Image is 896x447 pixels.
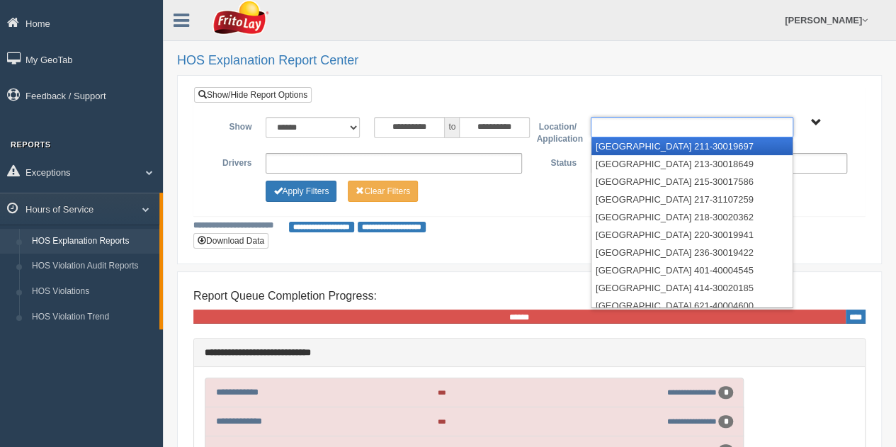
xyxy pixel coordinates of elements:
[25,254,159,279] a: HOS Violation Audit Reports
[205,117,259,134] label: Show
[591,244,793,261] li: [GEOGRAPHIC_DATA] 236-30019422
[529,153,583,170] label: Status
[529,117,583,146] label: Location/ Application
[25,279,159,305] a: HOS Violations
[591,297,793,315] li: [GEOGRAPHIC_DATA] 621-40004600
[348,181,418,202] button: Change Filter Options
[591,173,793,191] li: [GEOGRAPHIC_DATA] 215-30017586
[445,117,459,138] span: to
[193,290,866,302] h4: Report Queue Completion Progress:
[25,305,159,330] a: HOS Violation Trend
[194,87,312,103] a: Show/Hide Report Options
[177,54,882,68] h2: HOS Explanation Report Center
[205,153,259,170] label: Drivers
[591,191,793,208] li: [GEOGRAPHIC_DATA] 217-31107259
[591,137,793,155] li: [GEOGRAPHIC_DATA] 211-30019697
[25,229,159,254] a: HOS Explanation Reports
[266,181,336,202] button: Change Filter Options
[591,279,793,297] li: [GEOGRAPHIC_DATA] 414-30020185
[591,208,793,226] li: [GEOGRAPHIC_DATA] 218-30020362
[591,155,793,173] li: [GEOGRAPHIC_DATA] 213-30018649
[591,226,793,244] li: [GEOGRAPHIC_DATA] 220-30019941
[591,261,793,279] li: [GEOGRAPHIC_DATA] 401-40004545
[193,233,268,249] button: Download Data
